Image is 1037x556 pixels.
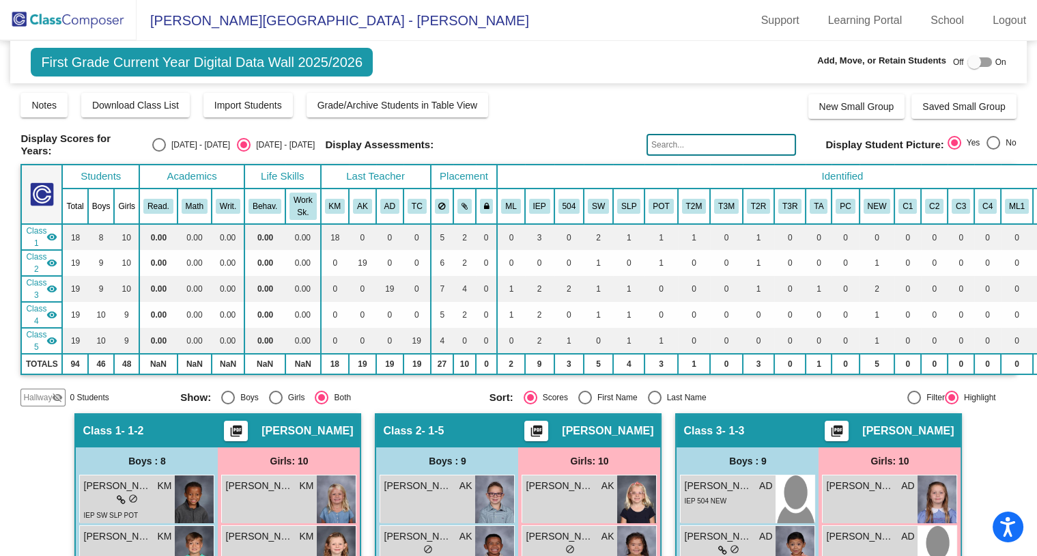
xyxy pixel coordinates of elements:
[285,302,320,328] td: 0.00
[285,276,320,302] td: 0.00
[289,193,316,220] button: Work Sk.
[212,250,244,276] td: 0.00
[743,302,774,328] td: 0
[114,276,139,302] td: 10
[808,94,905,119] button: New Small Group
[321,276,350,302] td: 0
[825,421,849,441] button: Print Students Details
[832,276,859,302] td: 0
[453,354,476,374] td: 10
[678,276,711,302] td: 0
[182,199,208,214] button: Math
[139,302,177,328] td: 0.00
[774,328,806,354] td: 0
[558,199,580,214] button: 504
[152,138,315,152] mat-radio-group: Select an option
[88,276,115,302] td: 9
[321,165,431,189] th: Last Teacher
[497,224,524,250] td: 0
[710,302,743,328] td: 0
[21,250,62,276] td: Alison Kropf - 1-5
[21,354,62,374] td: TOTALS
[613,250,644,276] td: 0
[613,276,644,302] td: 1
[554,354,584,374] td: 3
[948,189,974,224] th: Cluster 3
[911,94,1016,119] button: Saved Small Group
[1001,224,1033,250] td: 0
[380,199,399,214] button: AD
[453,276,476,302] td: 4
[644,189,677,224] th: Physical/Occupational Therapy
[31,100,57,111] span: Notes
[376,328,403,354] td: 0
[376,276,403,302] td: 19
[212,354,244,374] td: NaN
[177,224,212,250] td: 0.00
[21,276,62,302] td: Alyssa Dorszewski - 1-3
[995,56,1006,68] span: On
[212,224,244,250] td: 0.00
[588,199,609,214] button: SW
[408,199,427,214] button: TC
[710,224,743,250] td: 0
[453,189,476,224] th: Keep with students
[832,328,859,354] td: 0
[832,224,859,250] td: 0
[644,354,677,374] td: 3
[1001,328,1033,354] td: 0
[501,199,520,214] button: ML
[321,328,350,354] td: 0
[285,354,320,374] td: NaN
[321,354,350,374] td: 18
[349,189,376,224] th: Alison Kropf
[974,189,1001,224] th: Cluster 4
[228,424,244,443] mat-icon: picture_as_pdf
[647,134,796,156] input: Search...
[431,189,454,224] th: Keep away students
[644,302,677,328] td: 0
[376,189,403,224] th: Alyssa Dorszewski
[921,302,948,328] td: 0
[678,250,711,276] td: 0
[920,10,975,31] a: School
[349,328,376,354] td: 0
[948,276,974,302] td: 0
[613,302,644,328] td: 1
[778,199,801,214] button: T3R
[285,328,320,354] td: 0.00
[92,100,179,111] span: Download Class List
[244,165,320,189] th: Life Skills
[525,250,554,276] td: 0
[26,225,46,249] span: Class 1
[431,328,454,354] td: 4
[88,189,115,224] th: Boys
[212,276,244,302] td: 0.00
[921,328,948,354] td: 0
[244,354,285,374] td: NaN
[62,250,87,276] td: 19
[216,199,240,214] button: Writ.
[88,302,115,328] td: 10
[26,303,46,327] span: Class 4
[224,421,248,441] button: Print Students Details
[743,328,774,354] td: 0
[139,224,177,250] td: 0.00
[46,283,57,294] mat-icon: visibility
[860,328,895,354] td: 1
[948,328,974,354] td: 0
[476,328,498,354] td: 0
[431,354,454,374] td: 27
[476,302,498,328] td: 0
[894,276,921,302] td: 0
[88,354,115,374] td: 46
[137,10,529,31] span: [PERSON_NAME][GEOGRAPHIC_DATA] - [PERSON_NAME]
[817,10,913,31] a: Learning Portal
[1001,189,1033,224] th: Multi-Lingual Cluster 1
[114,189,139,224] th: Girls
[953,56,964,68] span: Off
[613,354,644,374] td: 4
[20,133,142,157] span: Display Scores for Years:
[894,302,921,328] td: 0
[1001,250,1033,276] td: 0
